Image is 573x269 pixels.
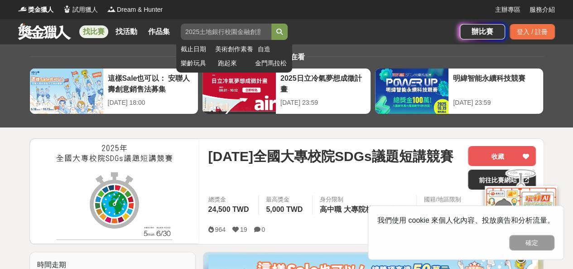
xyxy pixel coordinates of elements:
[107,5,116,14] img: Logo
[495,5,520,15] a: 主辦專區
[18,5,53,15] a: Logo獎金獵人
[266,205,303,213] span: 5,000 TWD
[208,205,249,213] span: 24,500 TWD
[208,195,251,204] span: 總獎金
[468,170,536,190] a: 前往比賽網站
[181,44,211,54] a: 截止日期
[280,73,366,93] div: 2025日立冷氣夢想成徵計畫
[510,24,555,39] div: 登入 / 註冊
[72,5,98,15] span: 試用獵人
[375,68,544,114] a: 明緯智能永續科技競賽[DATE] 23:59
[530,5,555,15] a: 服務介紹
[215,226,225,233] span: 964
[117,5,163,15] span: Dream & Hunter
[107,5,163,15] a: LogoDream & Hunter
[63,5,72,14] img: Logo
[202,68,371,114] a: 2025日立冷氣夢想成徵計畫[DATE] 23:59
[28,5,53,15] span: 獎金獵人
[320,195,409,204] div: 身分限制
[460,24,505,39] a: 辦比賽
[453,73,539,93] div: 明緯智能永續科技競賽
[258,44,288,54] a: 自造
[280,98,366,108] div: [DATE] 23:59
[208,146,453,166] span: [DATE]全國大專校院SDGs議題短講競賽
[30,139,199,244] img: Cover Image
[108,98,193,108] div: [DATE] 18:00
[63,5,98,15] a: Logo試用獵人
[108,73,193,93] div: 這樣Sale也可以： 安聯人壽創意銷售法募集
[266,195,305,204] span: 最高獎金
[377,216,554,224] span: 我們使用 cookie 來個人化內容、投放廣告和分析流量。
[320,205,342,213] span: 高中職
[29,68,198,114] a: 這樣Sale也可以： 安聯人壽創意銷售法募集[DATE] 18:00
[266,53,307,61] span: 大家都在看
[255,59,288,68] a: 金門馬拉松
[79,25,108,38] a: 找比賽
[144,25,173,38] a: 作品集
[181,24,271,40] input: 2025土地銀行校園金融創意挑戰賽：從你出發 開啟智慧金融新頁
[485,186,557,246] img: d2146d9a-e6f6-4337-9592-8cefde37ba6b.png
[215,44,253,54] a: 美術創作素養
[18,5,27,14] img: Logo
[240,226,247,233] span: 19
[112,25,141,38] a: 找活動
[344,205,407,213] span: 大專院校(含研究所)
[181,59,213,68] a: 樂齡玩具
[509,235,554,250] button: 確定
[261,226,265,233] span: 0
[424,195,461,204] div: 國籍/地區限制
[453,98,539,108] div: [DATE] 23:59
[468,146,536,166] button: 收藏
[218,59,250,68] a: 跑起來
